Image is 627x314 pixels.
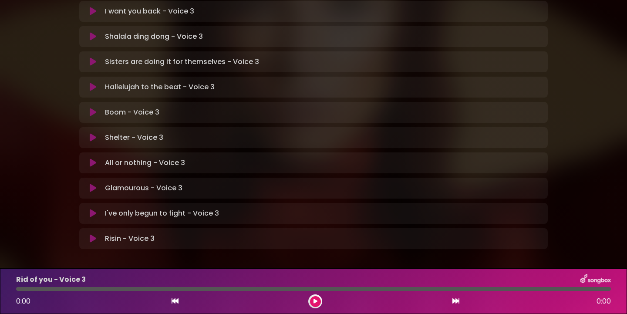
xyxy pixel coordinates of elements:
[105,6,194,17] p: I want you back - Voice 3
[16,274,86,285] p: Rid of you - Voice 3
[105,158,185,168] p: All or nothing - Voice 3
[105,132,163,143] p: Shelter - Voice 3
[105,183,182,193] p: Glamourous - Voice 3
[105,107,159,118] p: Boom - Voice 3
[105,233,155,244] p: Risin - Voice 3
[105,82,215,92] p: Hallelujah to the beat - Voice 3
[105,31,203,42] p: Shalala ding dong - Voice 3
[580,274,611,285] img: songbox-logo-white.png
[105,57,259,67] p: Sisters are doing it for themselves - Voice 3
[105,208,219,219] p: I've only begun to fight - Voice 3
